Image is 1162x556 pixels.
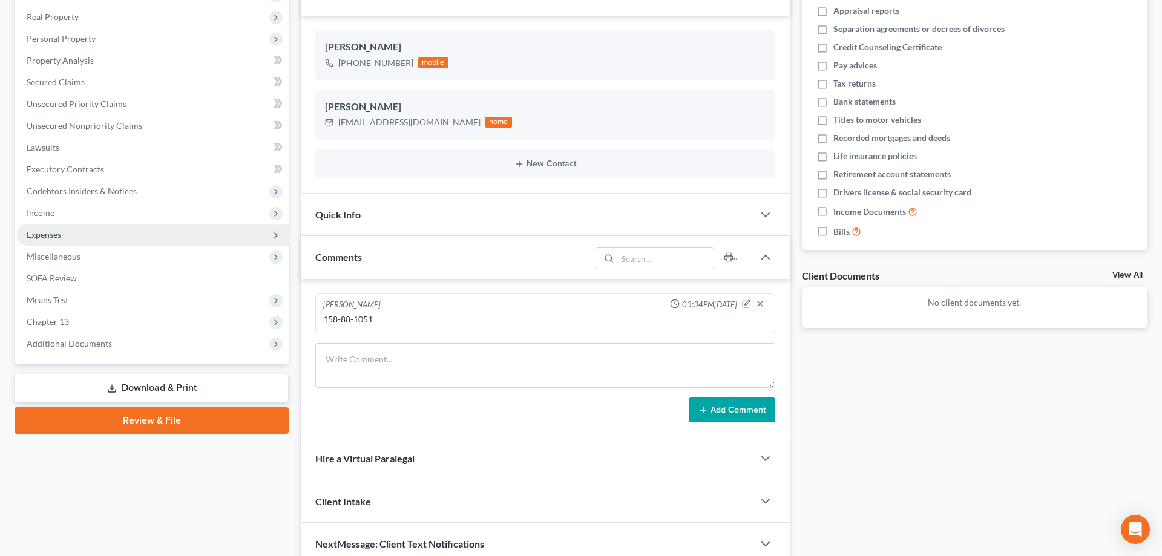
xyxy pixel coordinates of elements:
[17,71,289,93] a: Secured Claims
[27,77,85,87] span: Secured Claims
[27,142,59,152] span: Lawsuits
[27,295,68,305] span: Means Test
[833,132,950,144] span: Recorded mortgages and deeds
[338,57,413,69] div: [PHONE_NUMBER]
[15,407,289,434] a: Review & File
[27,338,112,348] span: Additional Documents
[338,116,481,128] div: [EMAIL_ADDRESS][DOMAIN_NAME]
[315,209,361,220] span: Quick Info
[17,115,289,137] a: Unsecured Nonpriority Claims
[1112,271,1143,280] a: View All
[833,206,906,218] span: Income Documents
[325,100,766,114] div: [PERSON_NAME]
[325,40,766,54] div: [PERSON_NAME]
[323,299,381,311] div: [PERSON_NAME]
[418,57,448,68] div: mobile
[315,251,362,263] span: Comments
[15,374,289,402] a: Download & Print
[17,93,289,115] a: Unsecured Priority Claims
[485,117,512,128] div: home
[323,313,767,325] div: 158-88-1051
[17,50,289,71] a: Property Analysis
[833,150,917,162] span: Life insurance policies
[833,41,942,53] span: Credit Counseling Certificate
[833,77,876,90] span: Tax returns
[17,267,289,289] a: SOFA Review
[27,273,77,283] span: SOFA Review
[833,23,1005,35] span: Separation agreements or decrees of divorces
[27,11,79,22] span: Real Property
[1121,515,1150,544] div: Open Intercom Messenger
[802,269,879,282] div: Client Documents
[17,159,289,180] a: Executory Contracts
[17,137,289,159] a: Lawsuits
[27,316,69,327] span: Chapter 13
[689,397,775,423] button: Add Comment
[315,453,415,464] span: Hire a Virtual Paralegal
[833,168,951,180] span: Retirement account statements
[833,96,896,108] span: Bank statements
[682,299,737,310] span: 03:34PM[DATE]
[325,159,766,169] button: New Contact
[27,55,94,65] span: Property Analysis
[812,296,1138,309] p: No client documents yet.
[27,99,126,109] span: Unsecured Priority Claims
[27,251,80,261] span: Miscellaneous
[27,164,104,174] span: Executory Contracts
[617,248,714,269] input: Search...
[27,33,96,44] span: Personal Property
[833,114,921,126] span: Titles to motor vehicles
[27,208,54,218] span: Income
[833,226,850,238] span: Bills
[315,495,371,507] span: Client Intake
[833,59,877,71] span: Pay advices
[833,186,971,198] span: Drivers license & social security card
[27,186,137,196] span: Codebtors Insiders & Notices
[315,538,484,549] span: NextMessage: Client Text Notifications
[27,120,142,131] span: Unsecured Nonpriority Claims
[833,5,899,17] span: Appraisal reports
[27,229,61,240] span: Expenses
